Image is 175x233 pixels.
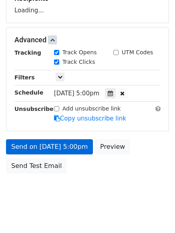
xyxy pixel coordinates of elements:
span: [DATE] 5:00pm [54,90,99,97]
h5: Advanced [14,36,161,44]
a: Copy unsubscribe link [54,115,126,122]
label: UTM Codes [122,48,153,57]
label: Add unsubscribe link [62,105,121,113]
iframe: Chat Widget [135,195,175,233]
label: Track Opens [62,48,97,57]
strong: Filters [14,74,35,81]
strong: Schedule [14,89,43,96]
a: Send on [DATE] 5:00pm [6,139,93,154]
strong: Unsubscribe [14,106,54,112]
strong: Tracking [14,49,41,56]
a: Preview [95,139,130,154]
a: Send Test Email [6,158,67,174]
label: Track Clicks [62,58,95,66]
